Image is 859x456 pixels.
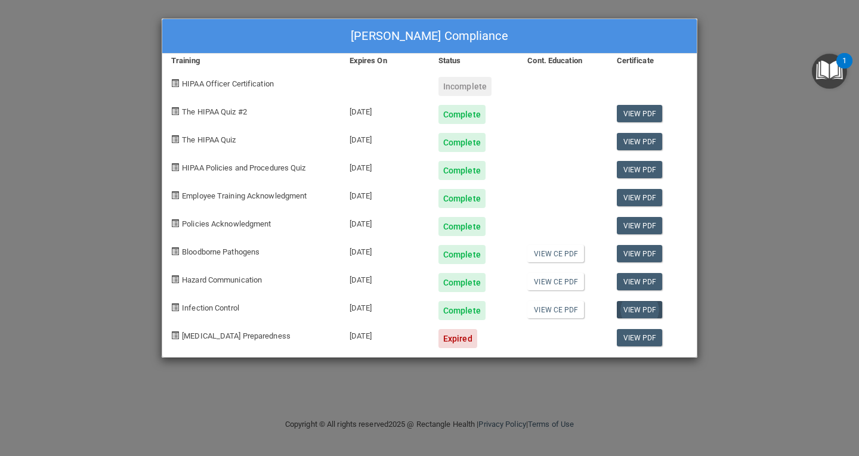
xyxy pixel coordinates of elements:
[653,371,845,419] iframe: Drift Widget Chat Controller
[617,273,663,290] a: View PDF
[617,161,663,178] a: View PDF
[429,54,518,68] div: Status
[341,236,429,264] div: [DATE]
[527,245,584,262] a: View CE PDF
[182,107,247,116] span: The HIPAA Quiz #2
[341,264,429,292] div: [DATE]
[341,124,429,152] div: [DATE]
[617,189,663,206] a: View PDF
[438,77,492,96] div: Incomplete
[182,247,259,256] span: Bloodborne Pathogens
[341,152,429,180] div: [DATE]
[182,303,239,312] span: Infection Control
[812,54,847,89] button: Open Resource Center, 1 new notification
[527,301,584,318] a: View CE PDF
[527,273,584,290] a: View CE PDF
[518,54,607,68] div: Cont. Education
[617,133,663,150] a: View PDF
[182,163,305,172] span: HIPAA Policies and Procedures Quiz
[617,329,663,346] a: View PDF
[162,54,341,68] div: Training
[438,329,477,348] div: Expired
[182,79,274,88] span: HIPAA Officer Certification
[438,273,486,292] div: Complete
[617,217,663,234] a: View PDF
[182,331,291,340] span: [MEDICAL_DATA] Preparedness
[341,292,429,320] div: [DATE]
[341,320,429,348] div: [DATE]
[341,208,429,236] div: [DATE]
[182,219,271,228] span: Policies Acknowledgment
[182,191,307,200] span: Employee Training Acknowledgment
[438,217,486,236] div: Complete
[438,189,486,208] div: Complete
[341,180,429,208] div: [DATE]
[162,19,697,54] div: [PERSON_NAME] Compliance
[182,275,262,284] span: Hazard Communication
[617,301,663,318] a: View PDF
[438,105,486,124] div: Complete
[438,301,486,320] div: Complete
[617,105,663,122] a: View PDF
[341,96,429,124] div: [DATE]
[608,54,697,68] div: Certificate
[842,61,846,76] div: 1
[617,245,663,262] a: View PDF
[438,245,486,264] div: Complete
[341,54,429,68] div: Expires On
[182,135,236,144] span: The HIPAA Quiz
[438,161,486,180] div: Complete
[438,133,486,152] div: Complete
